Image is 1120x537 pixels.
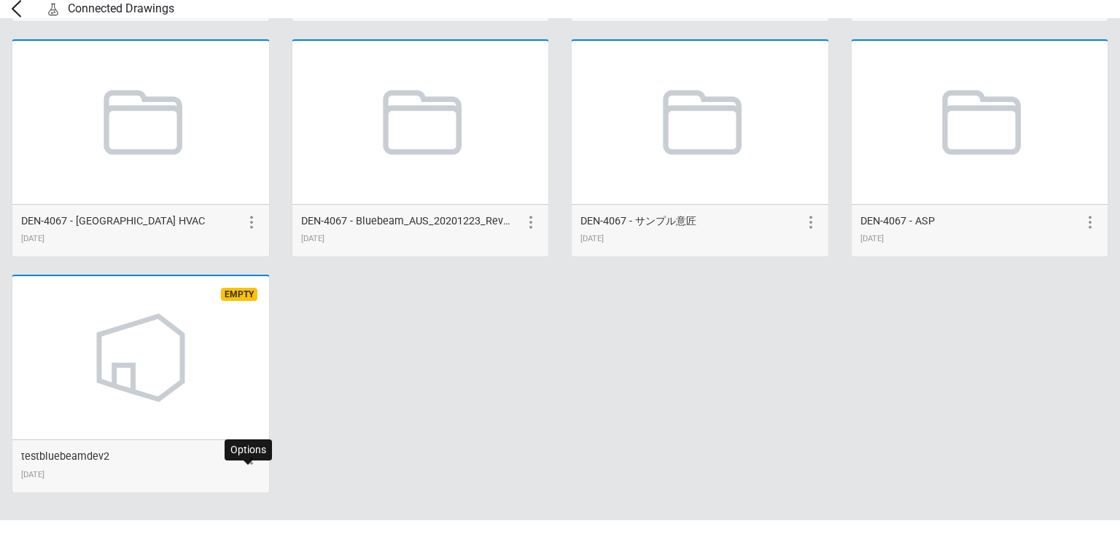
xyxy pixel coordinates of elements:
div: testbluebeamdev2 [21,449,109,465]
span: 05/05/2025 14:52:01 [301,234,324,243]
span: 08/22/2025 16:06:54 [21,470,44,479]
span: Empty [221,288,257,301]
span: DEN-4067 - ASP [860,215,935,227]
span: DEN-4067 - Bluebeam_AUS_20201223_Rev 2 [301,215,512,227]
span: 05/05/2025 14:44:22 [21,234,44,243]
span: DEN-4067 - [GEOGRAPHIC_DATA] HVAC [21,215,205,227]
div: DEN-4067 - サンプル意匠 [580,213,696,230]
div: DEN-4067 - Bluebeam_AUS_20201223_Rev 2 [301,213,511,230]
div: Options [225,439,272,460]
span: Connected Drawings [68,1,174,15]
span: 05/05/2025 15:15:18 [580,234,604,243]
span: DEN-4067 - サンプル意匠 [580,215,696,227]
span: 05/05/2025 15:27:07 [860,234,884,243]
div: DEN-4067 - ASP [860,213,935,230]
div: DEN-4067 - Snowdon Towers HVAC [21,213,205,230]
span: testbluebeamdev2 [21,450,109,463]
